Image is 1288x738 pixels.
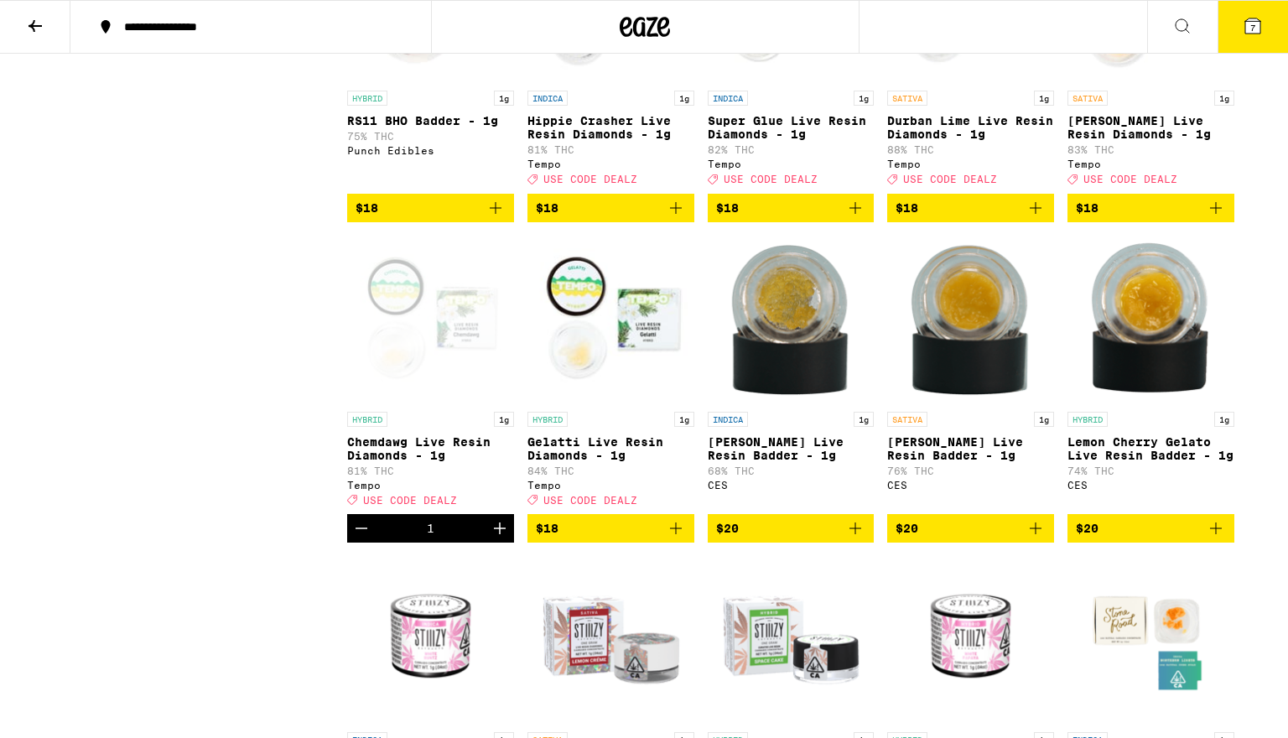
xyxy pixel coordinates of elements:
span: $20 [1076,522,1098,535]
span: $18 [1076,201,1098,215]
p: 83% THC [1067,144,1234,155]
span: $18 [716,201,739,215]
p: 84% THC [527,465,694,476]
a: Open page for Chemdawg Live Resin Diamonds - 1g from Tempo [347,236,514,514]
img: CES - Lemon Cherry Gelato Live Resin Badder - 1g [1067,236,1234,403]
div: Tempo [347,480,514,491]
p: Super Glue Live Resin Diamonds - 1g [708,114,875,141]
span: $18 [536,522,558,535]
p: INDICA [708,412,748,427]
p: SATIVA [1067,91,1108,106]
p: 1g [854,412,874,427]
button: Add to bag [1067,194,1234,222]
p: [PERSON_NAME] Live Resin Diamonds - 1g [1067,114,1234,141]
button: 7 [1218,1,1288,53]
img: CES - Larry Bird Live Resin Badder - 1g [887,236,1054,403]
p: [PERSON_NAME] Live Resin Badder - 1g [887,435,1054,462]
span: Hi. Need any help? [10,12,121,25]
a: Open page for Garlic Oreoz Live Resin Badder - 1g from CES [708,236,875,514]
p: 1g [854,91,874,106]
img: STIIIZY - Space Cake Live Resin Sauce - 1g [708,556,875,724]
p: 1g [1214,91,1234,106]
span: USE CODE DEALZ [903,174,997,185]
p: Hippie Crasher Live Resin Diamonds - 1g [527,114,694,141]
p: HYBRID [1067,412,1108,427]
a: Open page for Larry Bird Live Resin Badder - 1g from CES [887,236,1054,514]
p: 1g [1034,412,1054,427]
p: 1g [494,412,514,427]
button: Add to bag [887,514,1054,543]
p: 75% THC [347,131,514,142]
p: 1g [494,91,514,106]
div: Tempo [1067,159,1234,169]
button: Add to bag [887,194,1054,222]
a: Open page for Lemon Cherry Gelato Live Resin Badder - 1g from CES [1067,236,1234,514]
p: RS11 BHO Badder - 1g [347,114,514,127]
p: HYBRID [347,91,387,106]
button: Add to bag [708,514,875,543]
p: 1g [1034,91,1054,106]
span: USE CODE DEALZ [1083,174,1177,185]
span: $18 [896,201,918,215]
p: 1g [674,91,694,106]
p: 76% THC [887,465,1054,476]
p: INDICA [708,91,748,106]
img: STIIIZY - Lemon Creme Live Resin Sauce - 1g [527,556,694,724]
p: HYBRID [527,412,568,427]
img: Tempo - Gelatti Live Resin Diamonds - 1g [527,236,694,403]
p: Chemdawg Live Resin Diamonds - 1g [347,435,514,462]
span: $18 [356,201,378,215]
div: CES [708,480,875,491]
p: Gelatti Live Resin Diamonds - 1g [527,435,694,462]
button: Add to bag [1067,514,1234,543]
img: STIIIZY - White Papaya Live Resin Sauce - 1g [887,556,1054,724]
button: Decrement [347,514,376,543]
button: Add to bag [708,194,875,222]
div: Punch Edibles [347,145,514,156]
span: USE CODE DEALZ [724,174,818,185]
button: Add to bag [527,194,694,222]
p: 1g [674,412,694,427]
img: STIIIZY - White Runtz Live Resin Sauce - 1g [347,556,514,724]
img: Stone Road - Northern Lights Sugar - 1g [1067,556,1234,724]
p: 88% THC [887,144,1054,155]
p: HYBRID [347,412,387,427]
p: 81% THC [527,144,694,155]
span: $20 [896,522,918,535]
p: SATIVA [887,412,927,427]
div: Tempo [887,159,1054,169]
span: USE CODE DEALZ [543,174,637,185]
span: $18 [536,201,558,215]
button: Add to bag [347,194,514,222]
div: Tempo [708,159,875,169]
p: 74% THC [1067,465,1234,476]
div: CES [1067,480,1234,491]
div: CES [887,480,1054,491]
span: 7 [1250,23,1255,33]
p: 81% THC [347,465,514,476]
p: INDICA [527,91,568,106]
div: 1 [427,522,434,535]
button: Increment [486,514,514,543]
p: 68% THC [708,465,875,476]
span: $20 [716,522,739,535]
div: Tempo [527,480,694,491]
img: CES - Garlic Oreoz Live Resin Badder - 1g [708,236,875,403]
span: USE CODE DEALZ [543,495,637,506]
p: Lemon Cherry Gelato Live Resin Badder - 1g [1067,435,1234,462]
span: USE CODE DEALZ [363,495,457,506]
p: 1g [1214,412,1234,427]
p: SATIVA [887,91,927,106]
a: Open page for Gelatti Live Resin Diamonds - 1g from Tempo [527,236,694,514]
p: Durban Lime Live Resin Diamonds - 1g [887,114,1054,141]
div: Tempo [527,159,694,169]
p: [PERSON_NAME] Live Resin Badder - 1g [708,435,875,462]
p: 82% THC [708,144,875,155]
button: Add to bag [527,514,694,543]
